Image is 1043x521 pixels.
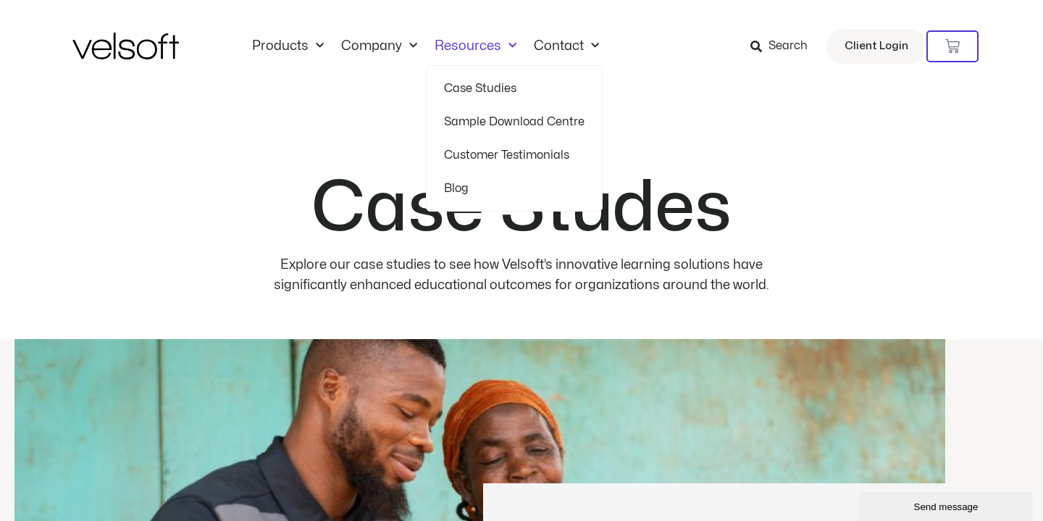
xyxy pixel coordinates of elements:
iframe: chat widget [859,489,1036,521]
p: Explore our case studies to see how Velsoft’s innovative learning solutions have significantly en... [268,255,775,296]
h1: Case Studes [311,174,732,243]
nav: Menu [243,38,608,54]
ul: ResourcesMenu Toggle [426,65,603,212]
a: Client Login [826,29,926,64]
a: ResourcesMenu Toggle [426,38,525,54]
img: Velsoft Training Materials [72,33,179,59]
span: Client Login [845,37,908,56]
a: ProductsMenu Toggle [243,38,332,54]
a: Sample Download Centre [444,105,585,138]
a: Search [750,34,818,59]
a: ContactMenu Toggle [525,38,608,54]
a: CompanyMenu Toggle [332,38,426,54]
a: Customer Testimonials [444,138,585,172]
span: Search [768,37,808,56]
a: Blog [444,172,585,205]
a: Case Studies [444,72,585,105]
